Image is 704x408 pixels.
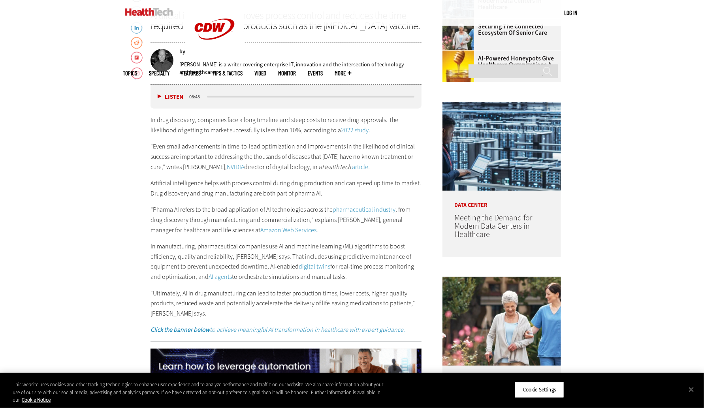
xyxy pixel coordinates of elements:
[151,141,422,172] p: “Even small advancements in time-to-lead optimization and improvements in the likelihood of clini...
[341,126,369,134] a: 2022 study
[188,93,206,100] div: duration
[333,205,395,214] a: pharmaceutical industry
[352,163,368,171] a: article
[209,273,232,281] a: AI agents
[151,115,422,135] p: In drug discovery, companies face a long timeline and steep costs to receive drug approvals. The ...
[683,381,700,398] button: Close
[151,325,405,334] em: to achieve meaningful AI transformation in healthcare with expert guidance.
[149,70,169,76] span: Specialty
[151,205,422,235] p: “Pharma AI refers to the broad application of AI technologies across the , from drug discovery th...
[227,163,244,171] a: NVIDIA
[322,163,351,171] em: HealthTech
[185,52,244,60] a: CDW
[213,70,243,76] a: Tips & Tactics
[442,102,561,191] img: engineer with laptop overlooking data center
[151,349,422,395] img: ft-digitalgovt-q424-animated-desktop
[22,397,51,403] a: More information about your privacy
[158,94,183,100] button: Listen
[442,366,561,383] p: Security
[308,70,323,76] a: Events
[442,51,474,82] img: jar of honey with a honey dipper
[151,325,210,334] strong: Click the banner below
[125,8,173,16] img: Home
[564,9,577,16] a: Log in
[123,70,137,76] span: Topics
[564,9,577,17] div: User menu
[442,277,561,366] img: nurse walks with senior woman through a garden
[151,325,405,334] a: Click the banner belowto achieve meaningful AI transformation in healthcare with expert guidance.
[442,191,561,208] p: Data Center
[151,241,422,282] p: In manufacturing, pharmaceutical companies use AI and machine learning (ML) algorithms to boost e...
[151,178,422,198] p: Artificial intelligence helps with process control during drug production and can speed up time t...
[278,70,296,76] a: MonITor
[335,70,351,76] span: More
[368,163,370,171] em: .
[151,288,422,319] p: “Ultimately, AI in drug manufacturing can lead to faster production times, lower costs, higher-qu...
[260,226,316,234] a: Amazon Web Services
[254,70,266,76] a: Video
[151,85,422,109] div: media player
[13,381,387,404] div: This website uses cookies and other tracking technologies to enhance user experience and to analy...
[299,262,330,271] a: digital twins
[515,382,564,398] button: Cookie Settings
[454,212,532,240] a: Meeting the Demand for Modern Data Centers in Healthcare
[181,70,201,76] a: Features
